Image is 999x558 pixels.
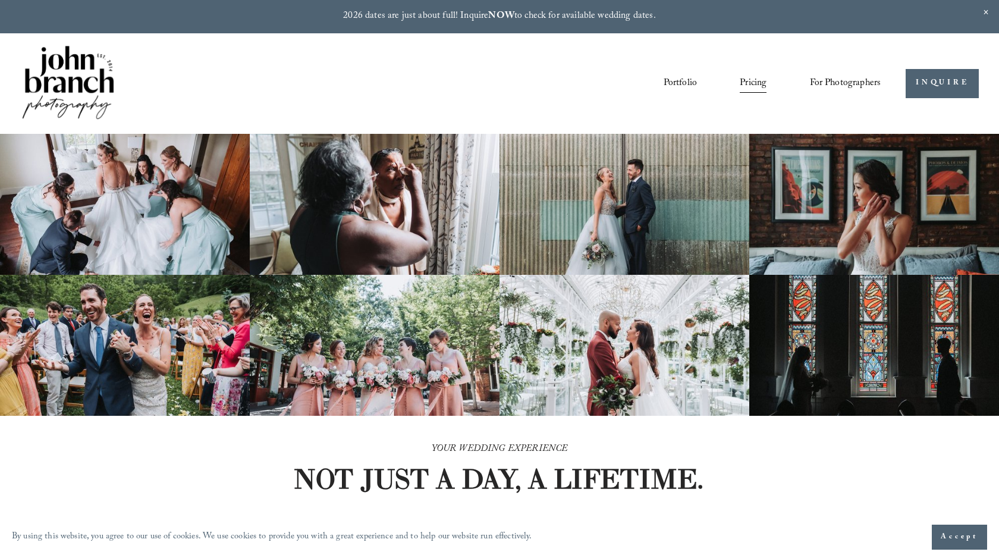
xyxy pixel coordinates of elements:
[12,529,532,546] p: By using this website, you agree to our use of cookies. We use cookies to provide you with a grea...
[432,441,568,457] em: YOUR WEDDING EXPERIENCE
[499,134,749,275] img: A bride and groom standing together, laughing, with the bride holding a bouquet in front of a cor...
[20,43,117,124] img: John Branch IV Photography
[250,134,499,275] img: Woman applying makeup to another woman near a window with floral curtains and autumn flowers.
[906,69,979,98] a: INQUIRE
[749,134,999,275] img: Bride adjusting earring in front of framed posters on a brick wall.
[664,73,697,93] a: Portfolio
[499,275,749,416] img: Bride and groom standing in an elegant greenhouse with chandeliers and lush greenery.
[941,531,978,543] span: Accept
[293,462,703,496] strong: NOT JUST A DAY, A LIFETIME.
[749,275,999,416] img: Silhouettes of a bride and groom facing each other in a church, with colorful stained glass windo...
[250,275,499,416] img: A bride and four bridesmaids in pink dresses, holding bouquets with pink and white flowers, smili...
[810,74,881,93] span: For Photographers
[740,73,766,93] a: Pricing
[932,525,987,550] button: Accept
[810,73,881,93] a: folder dropdown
